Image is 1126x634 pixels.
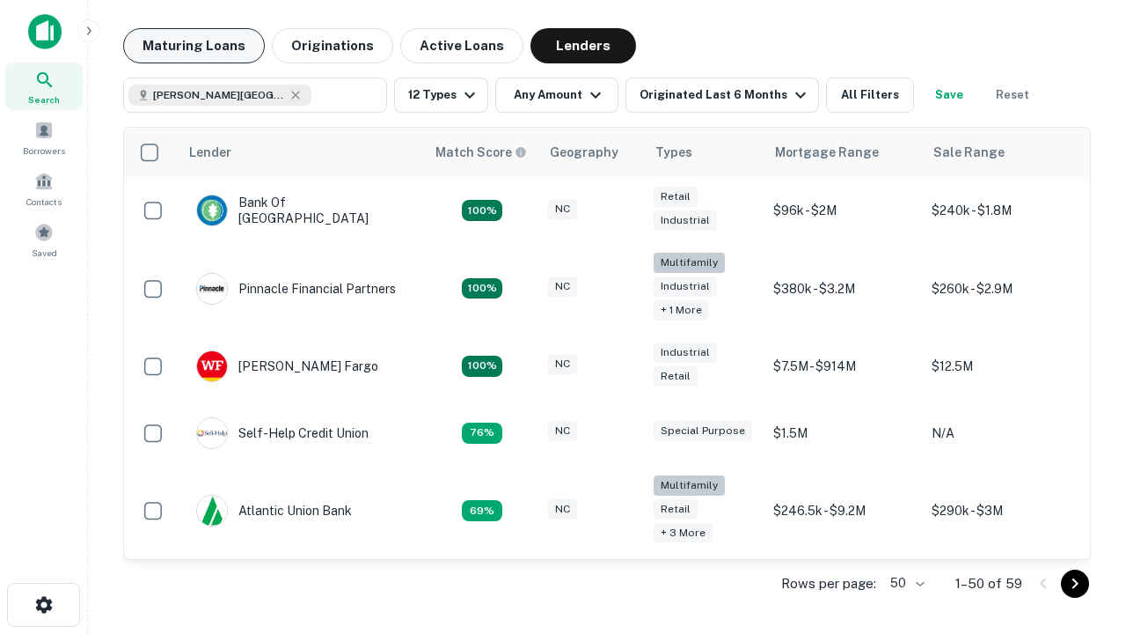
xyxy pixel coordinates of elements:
[196,495,352,527] div: Atlantic Union Bank
[5,114,83,161] a: Borrowers
[548,421,577,441] div: NC
[654,300,709,321] div: + 1 more
[654,187,698,207] div: Retail
[764,244,923,333] td: $380k - $3.2M
[921,77,977,113] button: Save your search to get updates of matches that match your search criteria.
[654,253,725,273] div: Multifamily
[548,499,577,520] div: NC
[923,400,1081,467] td: N/A
[435,143,527,162] div: Capitalize uses an advanced AI algorithm to match your search with the best lender. The match sco...
[462,200,502,221] div: Matching Properties: 15, hasApolloMatch: undefined
[197,418,227,448] img: picture
[826,77,914,113] button: All Filters
[23,144,65,158] span: Borrowers
[462,423,502,444] div: Matching Properties: 11, hasApolloMatch: undefined
[640,85,811,106] div: Originated Last 6 Months
[625,77,819,113] button: Originated Last 6 Months
[654,499,698,520] div: Retail
[883,571,927,596] div: 50
[984,77,1041,113] button: Reset
[189,142,231,163] div: Lender
[5,165,83,212] a: Contacts
[764,333,923,400] td: $7.5M - $914M
[197,496,227,526] img: picture
[923,244,1081,333] td: $260k - $2.9M
[196,417,369,449] div: Self-help Credit Union
[197,351,227,381] img: picture
[764,400,923,467] td: $1.5M
[462,500,502,521] div: Matching Properties: 10, hasApolloMatch: undefined
[654,475,725,496] div: Multifamily
[400,28,523,63] button: Active Loans
[425,128,539,177] th: Capitalize uses an advanced AI algorithm to match your search with the best lender. The match sco...
[548,354,577,374] div: NC
[645,128,764,177] th: Types
[1038,493,1126,578] iframe: Chat Widget
[654,210,717,231] div: Industrial
[764,467,923,556] td: $246.5k - $9.2M
[196,350,378,382] div: [PERSON_NAME] Fargo
[655,142,692,163] div: Types
[654,343,717,363] div: Industrial
[5,216,83,263] a: Saved
[32,246,57,260] span: Saved
[272,28,393,63] button: Originations
[462,356,502,377] div: Matching Properties: 15, hasApolloMatch: undefined
[654,276,717,297] div: Industrial
[26,195,62,209] span: Contacts
[179,128,425,177] th: Lender
[550,142,618,163] div: Geography
[196,195,407,226] div: Bank Of [GEOGRAPHIC_DATA]
[923,177,1081,244] td: $240k - $1.8M
[1061,570,1089,598] button: Go to next page
[933,142,1005,163] div: Sale Range
[435,143,523,162] h6: Match Score
[123,28,265,63] button: Maturing Loans
[28,14,62,49] img: capitalize-icon.png
[196,273,396,305] div: Pinnacle Financial Partners
[955,573,1022,594] p: 1–50 of 59
[923,467,1081,556] td: $290k - $3M
[5,63,83,110] a: Search
[530,28,636,63] button: Lenders
[923,128,1081,177] th: Sale Range
[548,199,577,219] div: NC
[775,142,879,163] div: Mortgage Range
[654,421,752,441] div: Special Purpose
[764,177,923,244] td: $96k - $2M
[654,366,698,387] div: Retail
[539,128,645,177] th: Geography
[781,573,876,594] p: Rows per page:
[28,92,60,107] span: Search
[394,77,488,113] button: 12 Types
[153,87,285,103] span: [PERSON_NAME][GEOGRAPHIC_DATA], [GEOGRAPHIC_DATA]
[462,278,502,299] div: Matching Properties: 26, hasApolloMatch: undefined
[495,77,618,113] button: Any Amount
[923,333,1081,400] td: $12.5M
[197,195,227,225] img: picture
[764,128,923,177] th: Mortgage Range
[197,274,227,304] img: picture
[548,276,577,297] div: NC
[654,523,713,543] div: + 3 more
